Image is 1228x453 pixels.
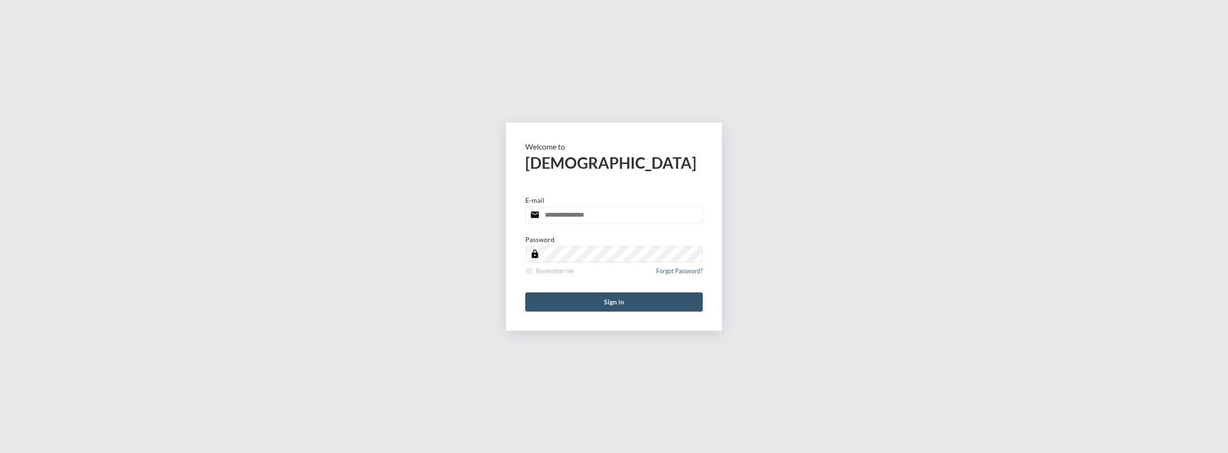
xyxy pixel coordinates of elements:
label: Remember me [525,267,574,275]
h2: [DEMOGRAPHIC_DATA] [525,153,703,172]
p: Password [525,235,555,244]
p: E-mail [525,196,544,204]
a: Forgot Password? [656,267,703,280]
button: Sign in [525,292,703,312]
p: Welcome to [525,142,703,151]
